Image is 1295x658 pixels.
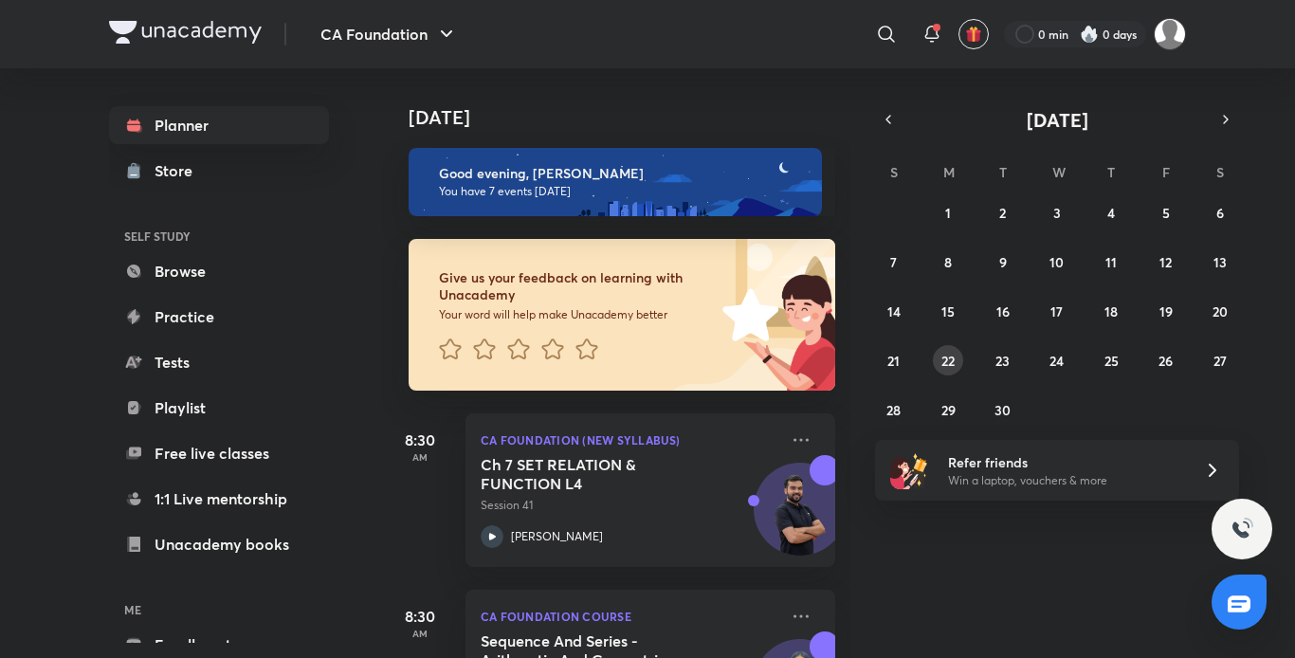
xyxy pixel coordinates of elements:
abbr: September 27, 2025 [1213,352,1227,370]
button: September 25, 2025 [1096,345,1126,375]
img: streak [1080,25,1099,44]
a: Tests [109,343,329,381]
abbr: September 17, 2025 [1050,302,1063,320]
p: You have 7 events [DATE] [439,184,805,199]
p: AM [382,628,458,639]
abbr: Friday [1162,163,1170,181]
abbr: September 7, 2025 [890,253,897,271]
abbr: September 8, 2025 [944,253,952,271]
p: CA Foundation Course [481,605,778,628]
p: Your word will help make Unacademy better [439,307,716,322]
abbr: Thursday [1107,163,1115,181]
a: Browse [109,252,329,290]
h4: [DATE] [409,106,854,129]
h6: Good evening, [PERSON_NAME] [439,165,805,182]
abbr: September 30, 2025 [994,401,1011,419]
button: September 6, 2025 [1205,197,1235,228]
button: CA Foundation [309,15,469,53]
p: Session 41 [481,497,778,514]
abbr: September 12, 2025 [1159,253,1172,271]
button: September 2, 2025 [988,197,1018,228]
h6: ME [109,594,329,626]
abbr: September 19, 2025 [1159,302,1173,320]
abbr: Wednesday [1052,163,1066,181]
button: September 14, 2025 [879,296,909,326]
img: ansh jain [1154,18,1186,50]
p: Win a laptop, vouchers & more [948,472,1181,489]
abbr: Monday [943,163,955,181]
abbr: September 24, 2025 [1049,352,1064,370]
p: AM [382,451,458,463]
abbr: September 15, 2025 [941,302,955,320]
img: ttu [1231,518,1253,540]
abbr: September 6, 2025 [1216,204,1224,222]
button: September 13, 2025 [1205,247,1235,277]
button: September 27, 2025 [1205,345,1235,375]
img: feedback_image [658,239,835,391]
abbr: Tuesday [999,163,1007,181]
button: September 30, 2025 [988,394,1018,425]
abbr: September 20, 2025 [1213,302,1228,320]
img: Company Logo [109,21,262,44]
abbr: September 2, 2025 [999,204,1006,222]
button: September 7, 2025 [879,247,909,277]
button: September 3, 2025 [1042,197,1072,228]
h5: 8:30 [382,429,458,451]
abbr: September 26, 2025 [1158,352,1173,370]
abbr: September 5, 2025 [1162,204,1170,222]
a: 1:1 Live mentorship [109,480,329,518]
img: avatar [965,26,982,43]
button: September 26, 2025 [1151,345,1181,375]
abbr: September 9, 2025 [999,253,1007,271]
button: September 21, 2025 [879,345,909,375]
abbr: September 23, 2025 [995,352,1010,370]
abbr: September 28, 2025 [886,401,901,419]
button: September 17, 2025 [1042,296,1072,326]
button: September 29, 2025 [933,394,963,425]
a: Company Logo [109,21,262,48]
a: Store [109,152,329,190]
abbr: September 13, 2025 [1213,253,1227,271]
h6: SELF STUDY [109,220,329,252]
abbr: Sunday [890,163,898,181]
button: September 11, 2025 [1096,247,1126,277]
h5: 8:30 [382,605,458,628]
span: [DATE] [1027,107,1088,133]
a: Planner [109,106,329,144]
a: Unacademy books [109,525,329,563]
abbr: September 21, 2025 [887,352,900,370]
abbr: September 10, 2025 [1049,253,1064,271]
button: September 20, 2025 [1205,296,1235,326]
abbr: Saturday [1216,163,1224,181]
h6: Give us your feedback on learning with Unacademy [439,269,716,303]
h5: Ch 7 SET RELATION & FUNCTION L4 [481,455,717,493]
img: evening [409,148,822,216]
button: September 12, 2025 [1151,247,1181,277]
button: [DATE] [902,106,1213,133]
button: September 1, 2025 [933,197,963,228]
button: September 23, 2025 [988,345,1018,375]
h6: Refer friends [948,452,1181,472]
a: Practice [109,298,329,336]
abbr: September 1, 2025 [945,204,951,222]
abbr: September 14, 2025 [887,302,901,320]
button: September 4, 2025 [1096,197,1126,228]
button: September 22, 2025 [933,345,963,375]
abbr: September 25, 2025 [1104,352,1119,370]
abbr: September 18, 2025 [1104,302,1118,320]
button: September 8, 2025 [933,247,963,277]
button: September 15, 2025 [933,296,963,326]
a: Free live classes [109,434,329,472]
p: CA Foundation (New Syllabus) [481,429,778,451]
abbr: September 4, 2025 [1107,204,1115,222]
button: September 5, 2025 [1151,197,1181,228]
button: September 24, 2025 [1042,345,1072,375]
button: September 9, 2025 [988,247,1018,277]
button: avatar [958,19,989,49]
button: September 28, 2025 [879,394,909,425]
p: [PERSON_NAME] [511,528,603,545]
abbr: September 11, 2025 [1105,253,1117,271]
abbr: September 29, 2025 [941,401,956,419]
a: Playlist [109,389,329,427]
abbr: September 16, 2025 [996,302,1010,320]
